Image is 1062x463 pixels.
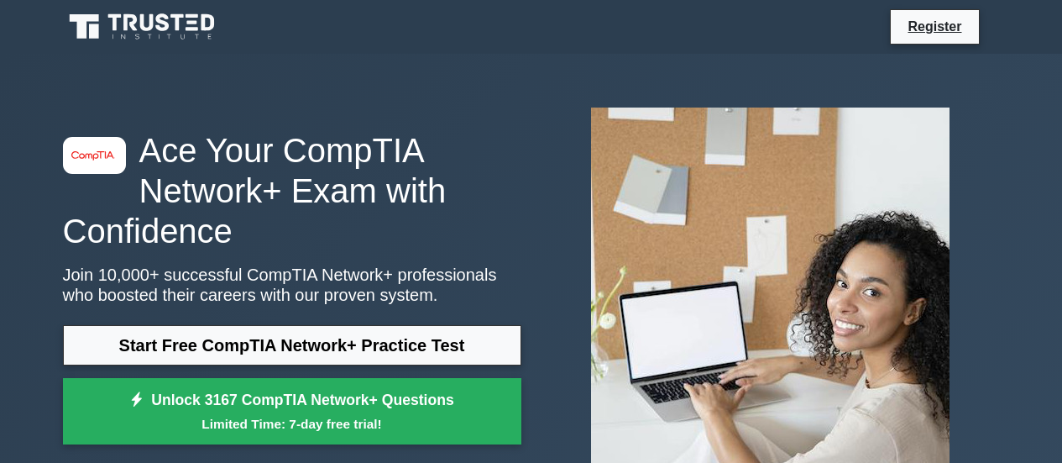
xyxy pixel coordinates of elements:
a: Start Free CompTIA Network+ Practice Test [63,325,521,366]
a: Unlock 3167 CompTIA Network+ QuestionsLimited Time: 7-day free trial! [63,378,521,445]
p: Join 10,000+ successful CompTIA Network+ professionals who boosted their careers with our proven ... [63,265,521,305]
small: Limited Time: 7-day free trial! [84,414,500,434]
h1: Ace Your CompTIA Network+ Exam with Confidence [63,130,521,251]
a: Register [897,16,971,37]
